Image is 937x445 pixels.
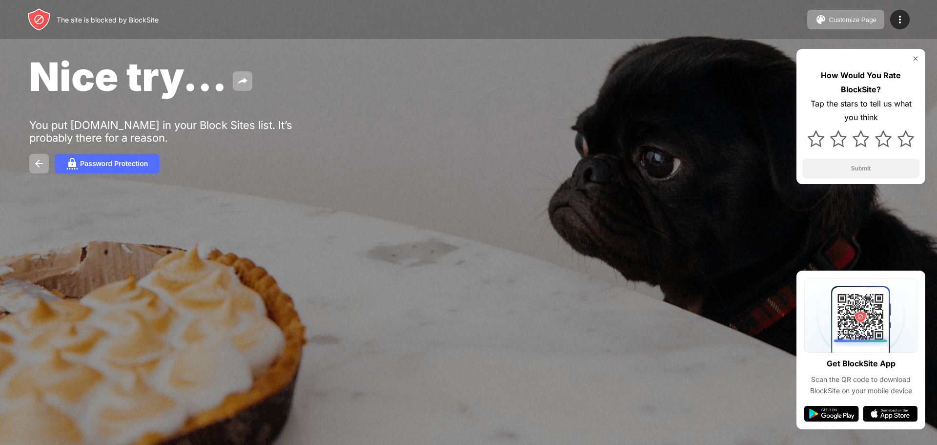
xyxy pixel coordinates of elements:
img: star.svg [897,130,914,147]
div: How Would You Rate BlockSite? [802,68,919,97]
div: Customize Page [829,16,876,23]
img: star.svg [830,130,847,147]
div: Tap the stars to tell us what you think [802,97,919,125]
img: star.svg [875,130,892,147]
img: star.svg [808,130,824,147]
img: header-logo.svg [27,8,51,31]
img: app-store.svg [863,406,917,422]
button: Password Protection [55,154,160,173]
div: You put [DOMAIN_NAME] in your Block Sites list. It’s probably there for a reason. [29,119,331,144]
button: Customize Page [807,10,884,29]
img: back.svg [33,158,45,170]
img: rate-us-close.svg [912,55,919,63]
img: pallet.svg [815,14,827,25]
div: Scan the QR code to download BlockSite on your mobile device [804,374,917,396]
img: qrcode.svg [804,278,917,353]
div: Password Protection [80,160,148,168]
div: The site is blocked by BlockSite [57,16,159,24]
img: password.svg [66,158,78,170]
img: star.svg [853,130,869,147]
span: Nice try... [29,53,227,100]
img: google-play.svg [804,406,859,422]
div: Get BlockSite App [827,357,896,371]
button: Submit [802,159,919,178]
img: menu-icon.svg [894,14,906,25]
img: share.svg [237,75,248,87]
